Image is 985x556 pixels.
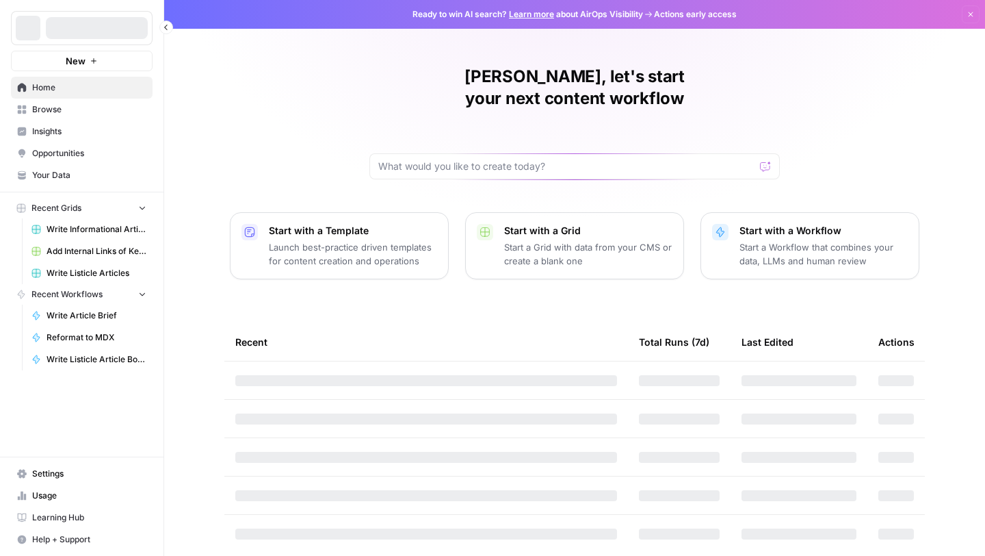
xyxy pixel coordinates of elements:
span: New [66,54,86,68]
a: Reformat to MDX [25,327,153,349]
a: Learn more [509,9,554,19]
a: Add Internal Links of Keywords [25,240,153,262]
div: Recent [235,323,617,361]
span: Browse [32,103,146,116]
span: Write Informational Articles [47,223,146,236]
h1: [PERSON_NAME], let's start your next content workflow [369,66,780,110]
a: Settings [11,463,153,485]
span: Opportunities [32,147,146,160]
p: Start a Workflow that combines your data, LLMs and human review [739,240,908,268]
input: What would you like to create today? [378,160,754,173]
a: Write Article Brief [25,305,153,327]
span: Write Article Brief [47,309,146,322]
span: Your Data [32,169,146,181]
a: Usage [11,485,153,507]
a: Home [11,77,153,99]
a: Learning Hub [11,507,153,529]
span: Add Internal Links of Keywords [47,245,146,257]
span: Learning Hub [32,511,146,524]
div: Total Runs (7d) [639,323,709,361]
button: Start with a TemplateLaunch best-practice driven templates for content creation and operations [230,212,449,279]
p: Start with a Grid [504,224,672,238]
p: Start with a Template [269,224,437,238]
button: Start with a GridStart a Grid with data from your CMS or create a blank one [465,212,684,279]
p: Start a Grid with data from your CMS or create a blank one [504,240,672,268]
a: Write Listicle Articles [25,262,153,284]
span: Insights [32,125,146,138]
button: Recent Grids [11,198,153,218]
a: Your Data [11,164,153,186]
a: Opportunities [11,142,153,164]
span: Recent Grids [31,202,81,214]
span: Reformat to MDX [47,331,146,344]
span: Write Listicle Articles [47,267,146,279]
span: Home [32,81,146,94]
a: Insights [11,121,153,142]
span: Actions early access [654,8,737,21]
button: Start with a WorkflowStart a Workflow that combines your data, LLMs and human review [700,212,919,279]
a: Write Listicle Article Body [25,349,153,370]
button: Help + Support [11,529,153,551]
span: Help + Support [32,533,146,546]
span: Ready to win AI search? about AirOps Visibility [412,8,643,21]
button: New [11,51,153,71]
div: Last Edited [741,323,793,361]
span: Recent Workflows [31,288,103,301]
span: Settings [32,468,146,480]
p: Launch best-practice driven templates for content creation and operations [269,240,437,268]
p: Start with a Workflow [739,224,908,238]
a: Write Informational Articles [25,218,153,240]
div: Actions [878,323,915,361]
span: Usage [32,490,146,502]
span: Write Listicle Article Body [47,353,146,366]
a: Browse [11,99,153,121]
button: Recent Workflows [11,284,153,305]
